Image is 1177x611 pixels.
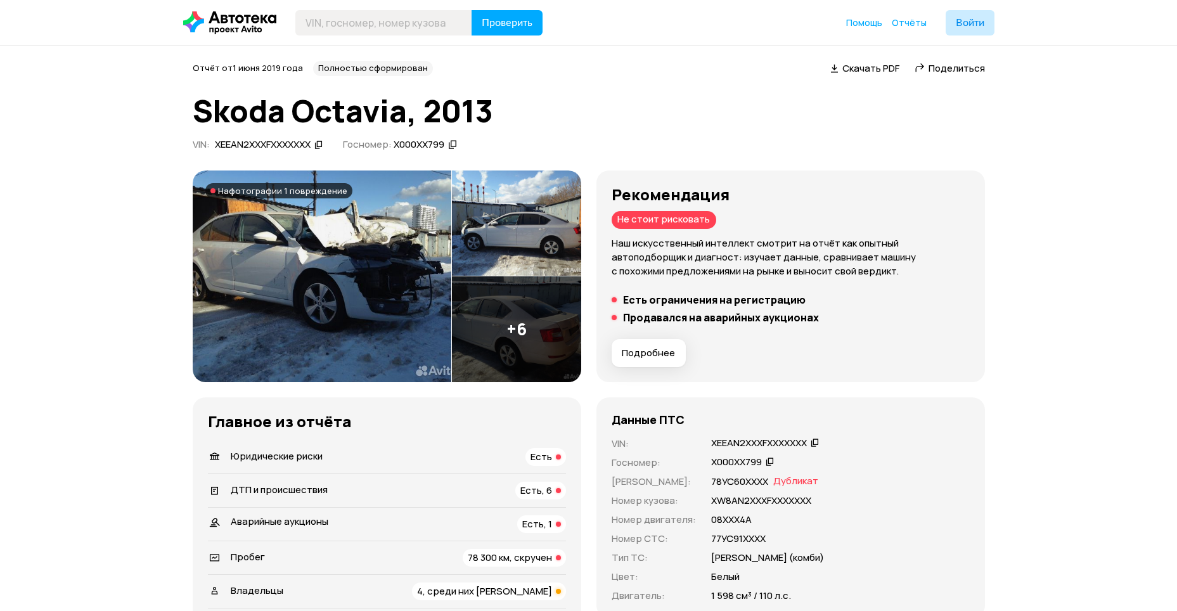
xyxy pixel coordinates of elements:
[612,494,696,508] p: Номер кузова :
[218,186,347,196] span: На фотографии 1 повреждение
[231,515,328,528] span: Аварийные аукционы
[623,311,819,324] h5: Продавался на аварийных аукционах
[711,494,811,508] p: XW8AN2XXXFXXXXXXX
[313,61,433,76] div: Полностью сформирован
[231,483,328,496] span: ДТП и происшествия
[612,513,696,527] p: Номер двигателя :
[711,513,752,527] p: 08XXX4A
[468,551,552,564] span: 78 300 км, скручен
[520,484,552,497] span: Есть, 6
[773,475,818,489] span: Дубликат
[612,186,970,203] h3: Рекомендация
[231,584,283,597] span: Владельцы
[522,517,552,531] span: Есть, 1
[711,589,791,603] p: 1 598 см³ / 110 л.с.
[394,138,444,151] div: Х000ХХ799
[612,551,696,565] p: Тип ТС :
[531,450,552,463] span: Есть
[612,339,686,367] button: Подробнее
[892,16,927,29] a: Отчёты
[612,475,696,489] p: [PERSON_NAME] :
[612,437,696,451] p: VIN :
[193,94,985,128] h1: Skoda Octavia, 2013
[208,413,566,430] h3: Главное из отчёта
[215,138,311,151] div: XEEAN2XXXFXXXXXXX
[612,413,685,427] h4: Данные ПТС
[711,475,768,489] p: 78УС60XXXX
[622,347,675,359] span: Подробнее
[417,584,552,598] span: 4, среди них [PERSON_NAME]
[623,293,806,306] h5: Есть ограничения на регистрацию
[612,570,696,584] p: Цвет :
[915,61,985,75] a: Поделиться
[295,10,472,35] input: VIN, госномер, номер кузова
[711,570,740,584] p: Белый
[711,532,766,546] p: 77УС91XXXX
[711,551,824,565] p: [PERSON_NAME] (комби)
[929,61,985,75] span: Поделиться
[612,456,696,470] p: Госномер :
[231,550,265,563] span: Пробег
[612,211,716,229] div: Не стоит рисковать
[231,449,323,463] span: Юридические риски
[193,138,210,151] span: VIN :
[612,532,696,546] p: Номер СТС :
[472,10,543,35] button: Проверить
[482,18,532,28] span: Проверить
[711,437,807,450] div: XEEAN2XXXFXXXXXXX
[343,138,392,151] span: Госномер:
[946,10,994,35] button: Войти
[956,18,984,28] span: Войти
[830,61,899,75] a: Скачать PDF
[612,236,970,278] p: Наш искусственный интеллект смотрит на отчёт как опытный автоподборщик и диагност: изучает данные...
[711,456,762,469] div: Х000ХХ799
[842,61,899,75] span: Скачать PDF
[846,16,882,29] a: Помощь
[193,62,303,74] span: Отчёт от 1 июня 2019 года
[612,589,696,603] p: Двигатель :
